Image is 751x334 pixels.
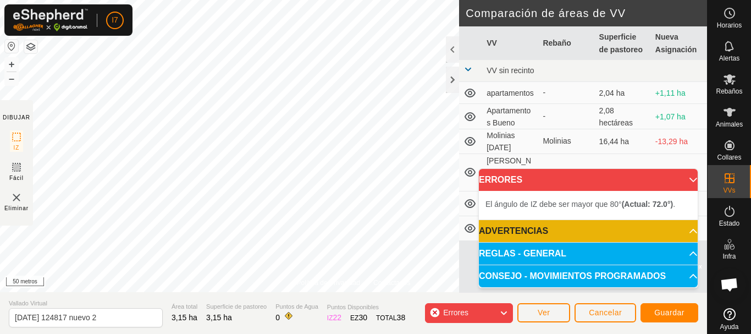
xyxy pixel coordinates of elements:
font: Puntos de Agua [275,303,318,310]
font: VV sin recinto [487,66,534,75]
font: VVs [723,187,735,194]
font: 2,04 ha [599,89,625,97]
font: Collares [717,154,741,161]
font: Molinias [543,136,571,145]
font: apartamentos [487,89,534,97]
font: Ayuda [720,323,739,331]
font: Contáctanos [373,279,410,287]
font: 0 [275,313,280,322]
font: Estado [719,220,739,227]
font: (Actual: 72.0°) [622,200,673,209]
font: DIBUJAR [3,114,30,121]
font: Rebaños [716,87,742,95]
font: 3,15 ha [172,313,197,322]
a: Chat abierto [713,268,746,301]
font: - [543,168,545,177]
font: Infra [722,253,736,260]
p-accordion-header: ERRORES [479,169,698,191]
font: Política de Privacidad [297,279,360,287]
font: Vallado Virtual [9,300,47,306]
p-accordion-content: ERRORES [479,191,698,220]
font: 38 [397,313,406,322]
button: Ver [517,303,570,322]
font: Fácil [9,175,24,181]
font: [PERSON_NAME] corral bueno [487,156,531,189]
font: 3,15 ha [206,313,232,322]
button: Restablecer mapa [5,40,18,53]
button: + [5,58,18,71]
font: +1,07 ha [655,112,686,121]
img: VV [10,191,23,204]
button: Guardar [640,303,698,322]
font: I7 [112,15,118,24]
img: Logotipo de Gallagher [13,9,88,31]
font: Alertas [719,54,739,62]
font: Superficie de pastoreo [206,303,267,310]
a: Contáctanos [373,278,410,288]
font: 16,44 ha [599,137,629,146]
font: Guardar [654,308,684,317]
font: Errores [443,308,468,317]
font: ERRORES [479,175,522,184]
font: IZ [327,314,333,322]
a: Política de Privacidad [297,278,360,288]
font: Eliminar [4,205,29,211]
font: -13,29 ha [655,137,688,146]
font: Animales [716,121,743,128]
font: Molinias [DATE] [487,131,515,152]
font: Puntos Disponibles [327,304,379,310]
p-accordion-header: REGLAS - GENERAL [479,243,698,265]
button: – [5,72,18,85]
font: +1,11 ha [655,89,686,97]
font: 22 [333,313,342,322]
p-accordion-header: ADVERTENCIAS [479,220,698,242]
font: Horarios [717,21,742,29]
font: . [673,200,675,209]
font: 2,08 hectáreas [599,106,633,127]
font: REGLAS - GENERAL [479,249,566,258]
font: Superficie de pastoreo [599,32,643,53]
font: 30 [358,313,367,322]
font: Apartamentos Bueno [487,106,531,127]
font: - [543,88,545,97]
font: CONSEJO - MOVIMIENTOS PROGRAMADOS [479,271,666,281]
font: Nueva Asignación [655,32,697,53]
font: ADVERTENCIAS [479,226,548,236]
font: Área total [172,303,197,310]
font: - [543,112,545,121]
font: VV [487,39,497,47]
font: Cancelar [589,308,622,317]
font: Comparación de áreas de VV [466,7,626,19]
font: El ángulo de IZ debe ser mayor que 80° [485,200,622,209]
font: Ver [538,308,550,317]
font: – [9,73,14,84]
font: TOTAL [376,314,397,322]
font: IZ [14,145,20,151]
button: Capas del Mapa [24,40,37,53]
p-accordion-header: CONSEJO - MOVIMIENTOS PROGRAMADOS [479,265,698,287]
button: Cancelar [575,303,636,322]
font: EZ [350,314,358,322]
font: Rebaño [543,39,571,47]
font: + [9,58,15,70]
